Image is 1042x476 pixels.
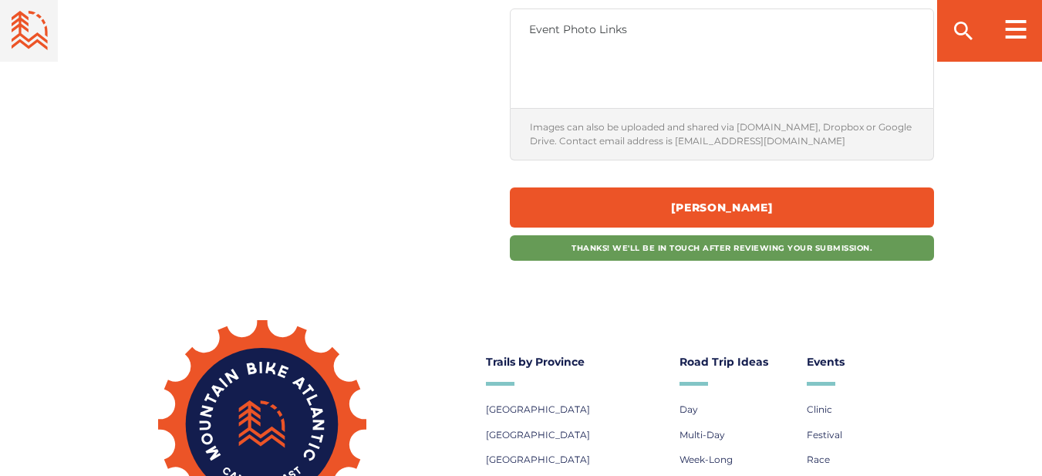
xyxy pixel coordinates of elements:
span: Week-Long [679,454,733,465]
span: [GEOGRAPHIC_DATA] [486,403,590,415]
span: Multi-Day [679,429,725,441]
label: Event Photo Links [510,22,934,36]
div: Images can also be uploaded and shared via [DOMAIN_NAME], Dropbox or Google Drive. Contact email ... [510,109,934,160]
span: [GEOGRAPHIC_DATA] [486,429,590,441]
a: [GEOGRAPHIC_DATA] [486,450,590,469]
a: [GEOGRAPHIC_DATA] [486,400,590,419]
a: Festival [807,425,842,444]
span: Events [807,355,845,369]
span: Race [807,454,830,465]
a: Events [807,351,919,373]
span: Day [679,403,698,415]
a: Multi-Day [679,425,725,444]
a: Road Trip Ideas [679,351,791,373]
a: Day [679,400,698,419]
a: Trails by Province [486,351,664,373]
span: Clinic [807,403,832,415]
span: Trails by Province [486,355,585,369]
input: [PERSON_NAME] [510,187,934,228]
a: Week-Long [679,450,733,469]
div: Thanks! We'll be in touch after reviewing your submission. [510,235,934,261]
a: Clinic [807,400,832,419]
span: Road Trip Ideas [679,355,768,369]
ion-icon: search [951,19,976,43]
a: [GEOGRAPHIC_DATA] [486,425,590,444]
span: Festival [807,429,842,441]
span: [GEOGRAPHIC_DATA] [486,454,590,465]
a: Race [807,450,830,469]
